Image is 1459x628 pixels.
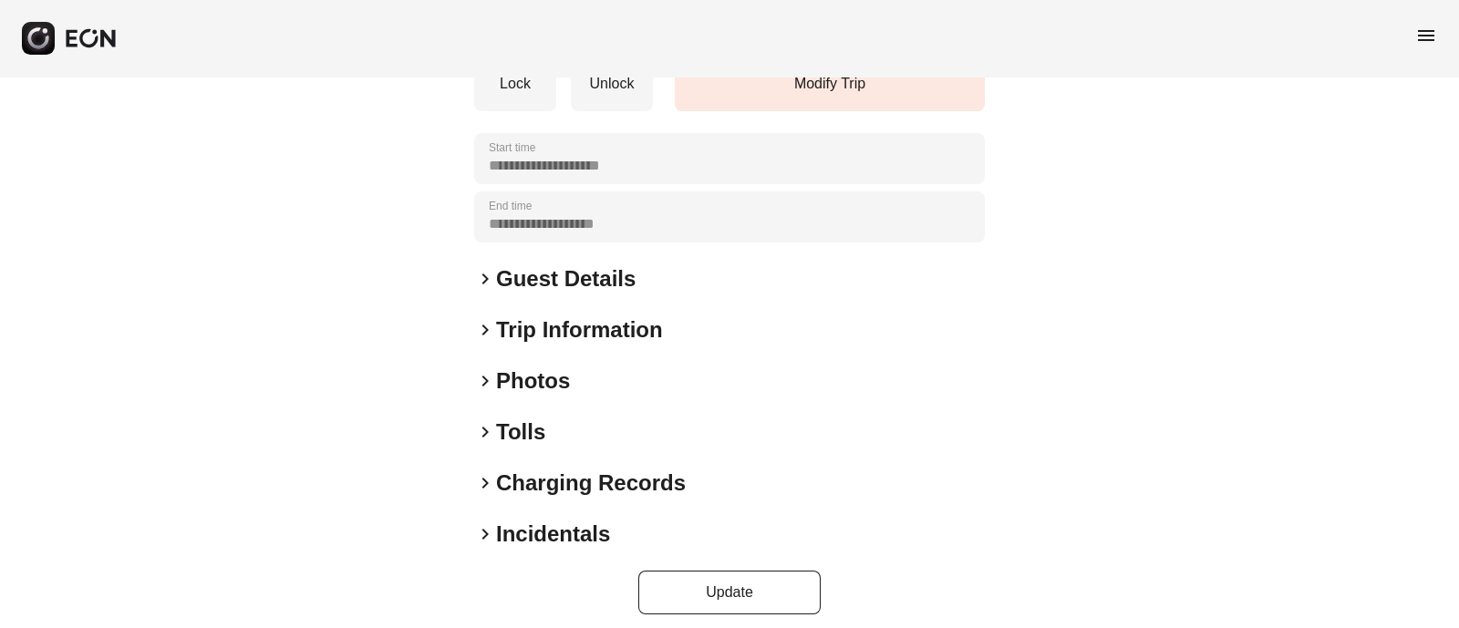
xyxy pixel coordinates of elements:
p: Lock [483,73,547,95]
p: Unlock [580,73,644,95]
h2: Photos [496,366,570,396]
span: keyboard_arrow_right [474,472,496,494]
h2: Guest Details [496,264,636,293]
span: keyboard_arrow_right [474,523,496,545]
h2: Tolls [496,417,545,447]
h2: Trip Information [496,315,663,345]
p: Modify Trip [684,73,976,95]
button: Update [638,571,821,614]
span: keyboard_arrow_right [474,370,496,392]
span: keyboard_arrow_right [474,421,496,443]
h2: Charging Records [496,468,686,498]
span: menu [1415,25,1437,46]
h2: Incidentals [496,520,610,549]
span: keyboard_arrow_right [474,319,496,341]
span: keyboard_arrow_right [474,268,496,290]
